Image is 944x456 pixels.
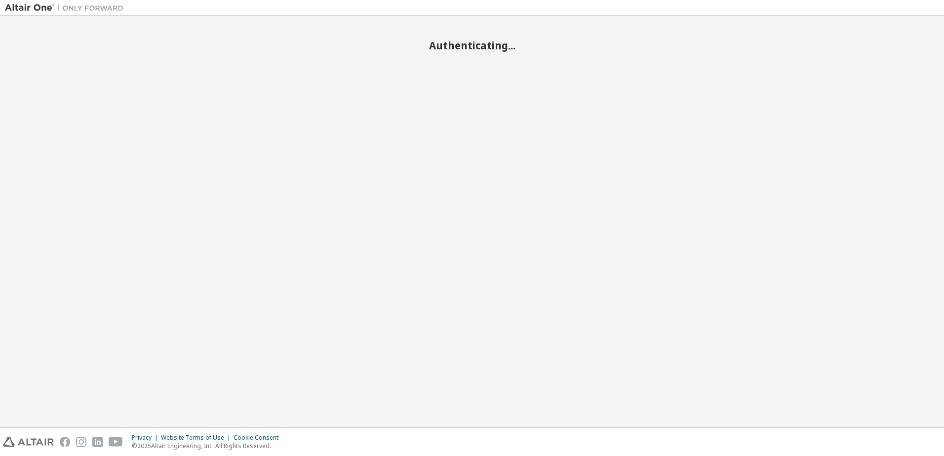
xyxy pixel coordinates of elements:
[234,434,284,442] div: Cookie Consent
[161,434,234,442] div: Website Terms of Use
[5,3,128,13] img: Altair One
[132,434,161,442] div: Privacy
[5,39,939,52] h2: Authenticating...
[60,437,70,447] img: facebook.svg
[109,437,123,447] img: youtube.svg
[92,437,103,447] img: linkedin.svg
[132,442,284,450] p: © 2025 Altair Engineering, Inc. All Rights Reserved.
[3,437,54,447] img: altair_logo.svg
[76,437,86,447] img: instagram.svg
